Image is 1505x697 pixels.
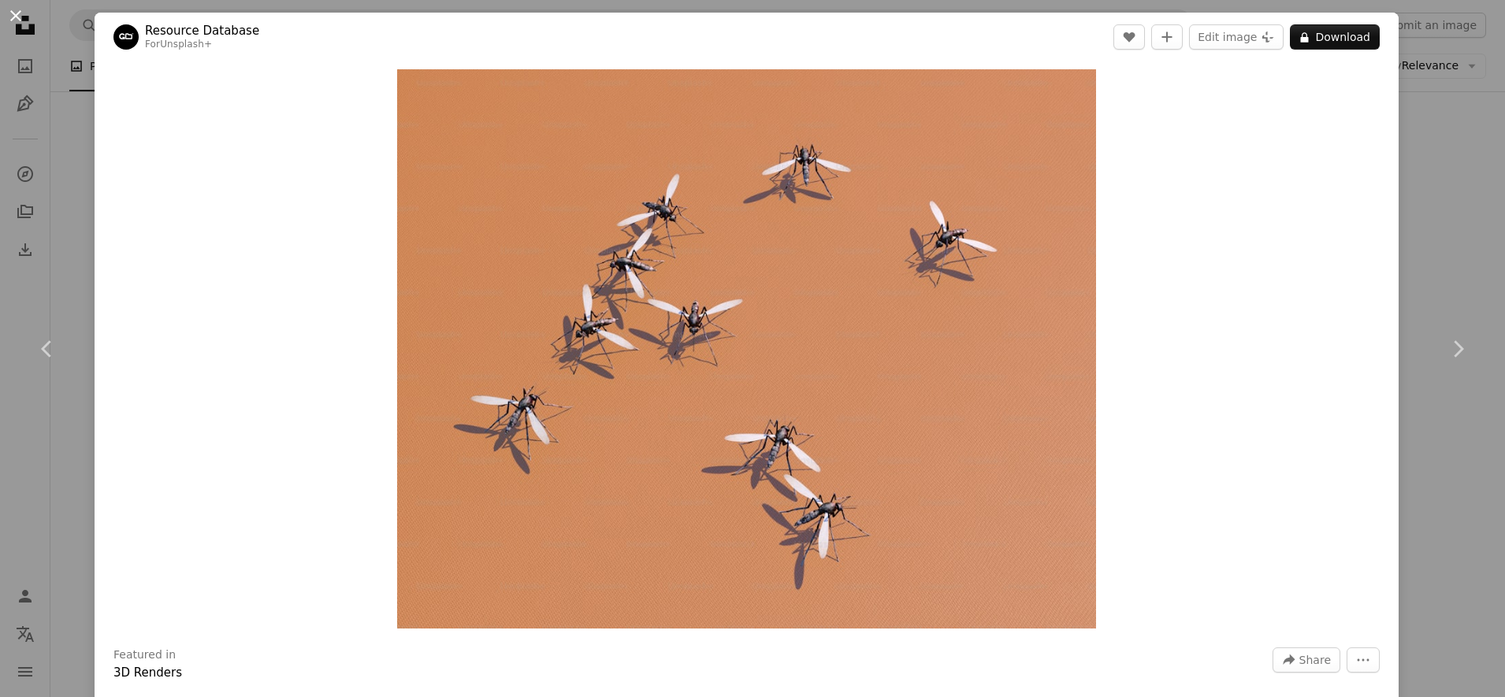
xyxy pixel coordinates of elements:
button: Edit image [1189,24,1284,50]
button: Zoom in on this image [397,69,1097,628]
button: Like [1113,24,1145,50]
img: Go to Resource Database's profile [113,24,139,50]
a: Resource Database [145,23,259,39]
button: Add to Collection [1151,24,1183,50]
button: Share this image [1273,647,1340,673]
button: Download [1290,24,1380,50]
h3: Featured in [113,647,176,663]
span: Share [1299,648,1331,672]
a: Unsplash+ [160,39,212,50]
a: Next [1410,273,1505,425]
img: A group of airplanes flying in formation in the sky [397,69,1097,628]
div: For [145,39,259,51]
a: 3D Renders [113,665,182,680]
button: More Actions [1347,647,1380,673]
